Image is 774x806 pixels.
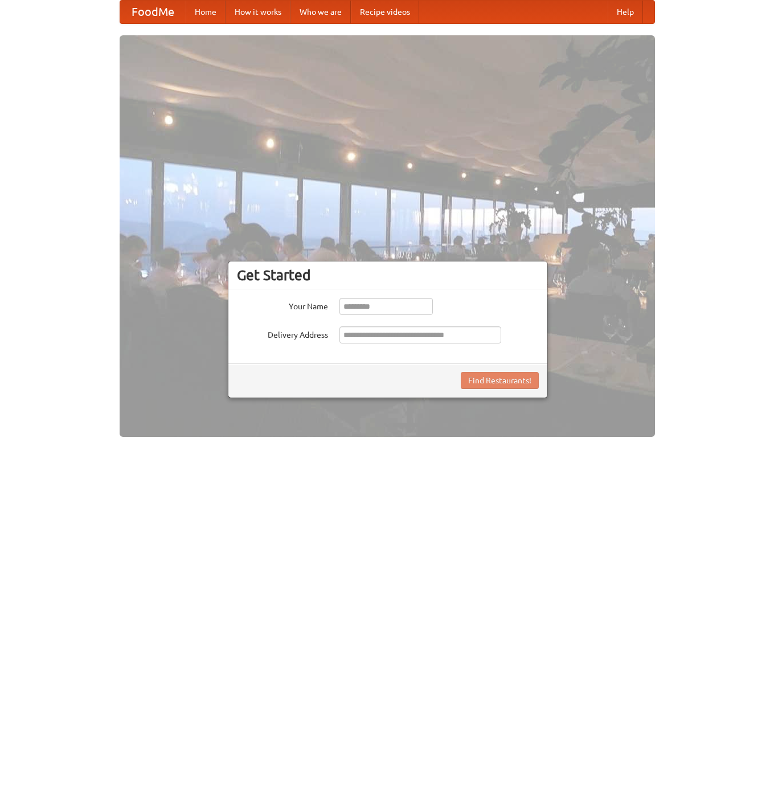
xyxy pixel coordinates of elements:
[237,267,539,284] h3: Get Started
[351,1,419,23] a: Recipe videos
[237,326,328,341] label: Delivery Address
[226,1,290,23] a: How it works
[461,372,539,389] button: Find Restaurants!
[120,1,186,23] a: FoodMe
[186,1,226,23] a: Home
[608,1,643,23] a: Help
[237,298,328,312] label: Your Name
[290,1,351,23] a: Who we are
